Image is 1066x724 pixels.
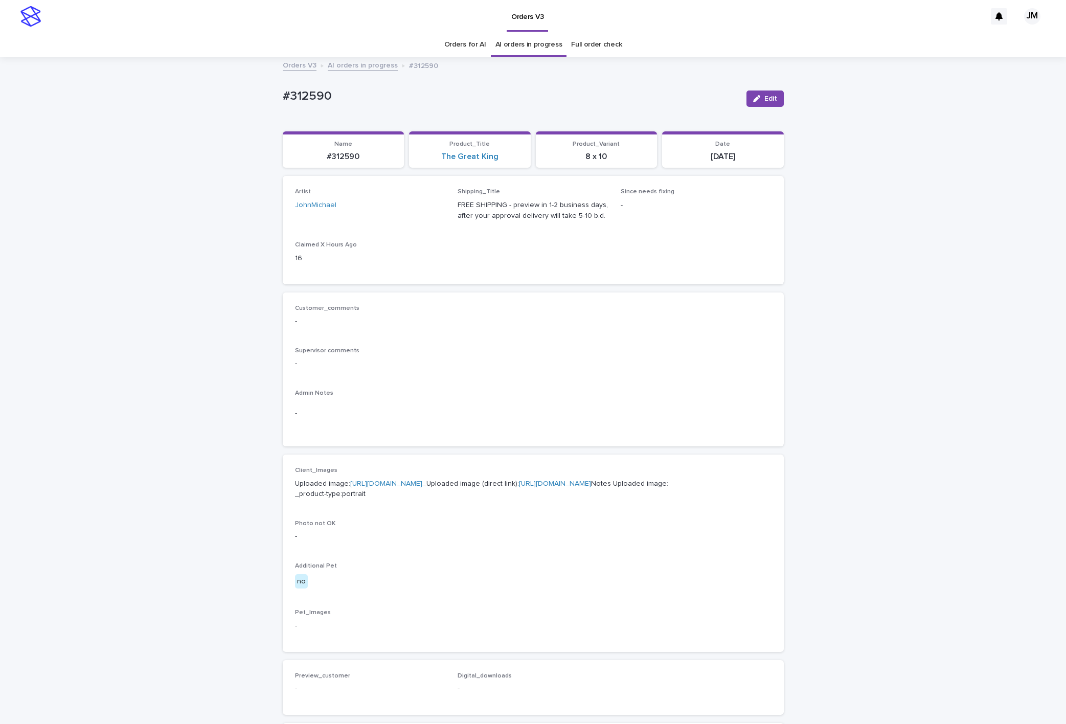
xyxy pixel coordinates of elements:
[295,408,772,419] p: -
[20,6,41,27] img: stacker-logo-s-only.png
[295,253,446,264] p: 16
[764,95,777,102] span: Edit
[458,189,500,195] span: Shipping_Title
[621,200,772,211] p: -
[283,89,738,104] p: #312590
[295,563,337,569] span: Additional Pet
[328,59,398,71] a: AI orders in progress
[295,684,446,694] p: -
[1024,8,1040,25] div: JM
[458,673,512,679] span: Digital_downloads
[458,200,608,221] p: FREE SHIPPING - preview in 1-2 business days, after your approval delivery will take 5-10 b.d.
[449,141,490,147] span: Product_Title
[542,152,651,162] p: 8 x 10
[495,33,562,57] a: AI orders in progress
[295,467,337,473] span: Client_Images
[295,242,357,248] span: Claimed X Hours Ago
[746,90,784,107] button: Edit
[571,33,622,57] a: Full order check
[283,59,316,71] a: Orders V3
[295,574,308,589] div: no
[350,480,422,487] a: [URL][DOMAIN_NAME]
[295,348,359,354] span: Supervisor comments
[295,531,772,542] p: -
[715,141,730,147] span: Date
[621,189,674,195] span: Since needs fixing
[295,521,335,527] span: Photo not OK
[668,152,778,162] p: [DATE]
[295,316,772,327] p: -
[295,305,359,311] span: Customer_comments
[295,621,772,631] p: -
[409,59,438,71] p: #312590
[295,479,772,500] p: Uploaded image: _Uploaded image (direct link): Notes Uploaded image: _product-type:portrait
[444,33,486,57] a: Orders for AI
[295,390,333,396] span: Admin Notes
[334,141,352,147] span: Name
[295,200,336,211] a: JohnMichael
[519,480,591,487] a: [URL][DOMAIN_NAME]
[295,358,772,369] p: -
[289,152,398,162] p: #312590
[295,673,350,679] span: Preview_customer
[295,189,311,195] span: Artist
[573,141,620,147] span: Product_Variant
[441,152,498,162] a: The Great King
[458,684,608,694] p: -
[295,609,331,616] span: Pet_Images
